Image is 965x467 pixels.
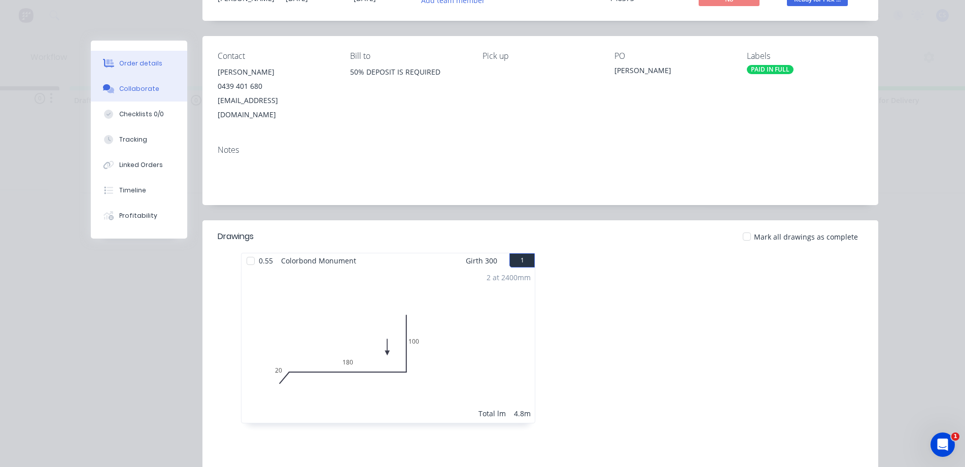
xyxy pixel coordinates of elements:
div: Contact [218,51,334,61]
div: 50% DEPOSIT IS REQUIRED [350,65,466,79]
div: 50% DEPOSIT IS REQUIRED [350,65,466,97]
div: [PERSON_NAME] [218,65,334,79]
div: PO [614,51,731,61]
div: 0201801002 at 2400mmTotal lm4.8m [242,268,535,423]
span: 1 [951,432,959,441]
button: Collaborate [91,76,187,102]
iframe: Intercom live chat [930,432,955,457]
div: 4.8m [514,408,531,419]
button: Linked Orders [91,152,187,178]
button: Profitability [91,203,187,228]
div: 2 at 2400mm [487,272,531,283]
div: [EMAIL_ADDRESS][DOMAIN_NAME] [218,93,334,122]
div: Total lm [478,408,506,419]
div: [PERSON_NAME]0439 401 680[EMAIL_ADDRESS][DOMAIN_NAME] [218,65,334,122]
button: Tracking [91,127,187,152]
div: 0439 401 680 [218,79,334,93]
span: Girth 300 [466,253,497,268]
button: Order details [91,51,187,76]
div: Linked Orders [119,160,163,170]
div: Profitability [119,211,157,220]
div: Drawings [218,230,254,243]
div: Pick up [482,51,599,61]
div: Timeline [119,186,146,195]
div: Bill to [350,51,466,61]
div: Tracking [119,135,147,144]
div: PAID IN FULL [747,65,794,74]
div: Notes [218,145,863,155]
div: Collaborate [119,84,159,93]
button: Timeline [91,178,187,203]
div: Checklists 0/0 [119,110,164,119]
span: 0.55 [255,253,277,268]
div: Labels [747,51,863,61]
div: Order details [119,59,162,68]
span: Colorbond Monument [277,253,360,268]
div: [PERSON_NAME] [614,65,731,79]
span: Mark all drawings as complete [754,231,858,242]
button: Checklists 0/0 [91,102,187,127]
button: 1 [509,253,535,268]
